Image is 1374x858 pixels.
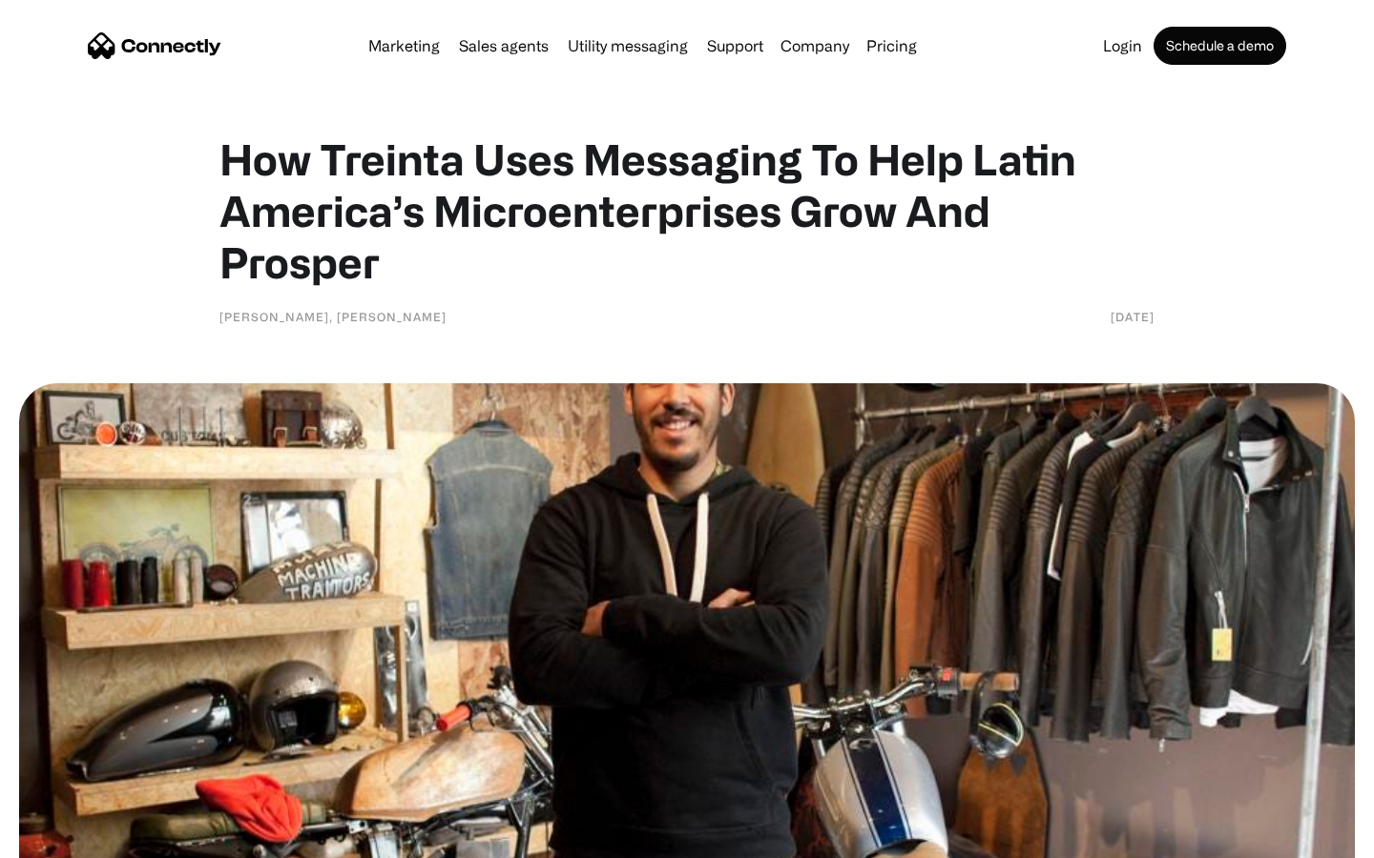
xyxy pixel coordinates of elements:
aside: Language selected: English [19,825,114,851]
ul: Language list [38,825,114,851]
div: [PERSON_NAME], [PERSON_NAME] [219,307,447,326]
a: Utility messaging [560,38,696,53]
h1: How Treinta Uses Messaging To Help Latin America’s Microenterprises Grow And Prosper [219,133,1155,288]
a: Support [699,38,771,53]
a: Marketing [361,38,448,53]
a: Sales agents [451,38,556,53]
a: Schedule a demo [1154,27,1286,65]
a: Pricing [859,38,925,53]
div: Company [781,32,849,59]
a: Login [1095,38,1150,53]
div: [DATE] [1111,307,1155,326]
